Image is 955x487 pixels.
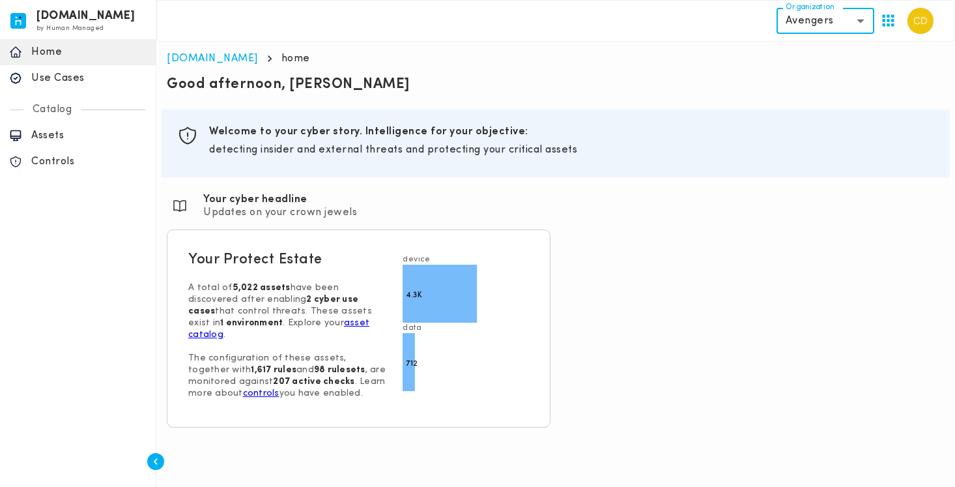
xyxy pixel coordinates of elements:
[31,72,147,85] p: Use Cases
[36,12,135,21] h6: [DOMAIN_NAME]
[233,283,291,293] strong: 5,022 assets
[907,8,934,34] img: Cesar De Leon Jr
[167,76,945,94] p: Good afternoon, [PERSON_NAME]
[902,3,939,39] button: User
[777,8,874,34] div: Avengers
[167,53,258,64] a: [DOMAIN_NAME]
[23,103,81,116] p: Catalog
[403,256,430,263] text: device
[403,324,421,332] text: data
[406,291,422,299] text: 4.3K
[273,377,354,387] strong: 207 active checks
[209,143,934,156] p: detecting insider and external threats and protecting your critical assets
[10,13,26,29] img: invicta.io
[220,318,283,328] strong: 1 environment
[167,52,945,65] nav: breadcrumb
[786,2,834,13] label: Organization
[209,125,934,138] h6: Welcome to your cyber story. Intelligence for your objective:
[31,155,147,168] p: Controls
[31,46,147,59] p: Home
[406,360,418,368] text: 712
[188,251,322,269] h5: Your Protect Estate
[251,365,296,375] strong: 1,617 rules
[281,52,310,65] p: home
[203,206,357,219] p: Updates on your crown jewels
[31,129,147,142] p: Assets
[314,365,365,375] strong: 98 rulesets
[188,282,389,400] p: A total of have been discovered after enabling that control threats. These assets exist in . Expl...
[36,25,104,32] span: by Human Managed
[243,389,279,398] a: controls
[203,193,357,206] h6: Your cyber headline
